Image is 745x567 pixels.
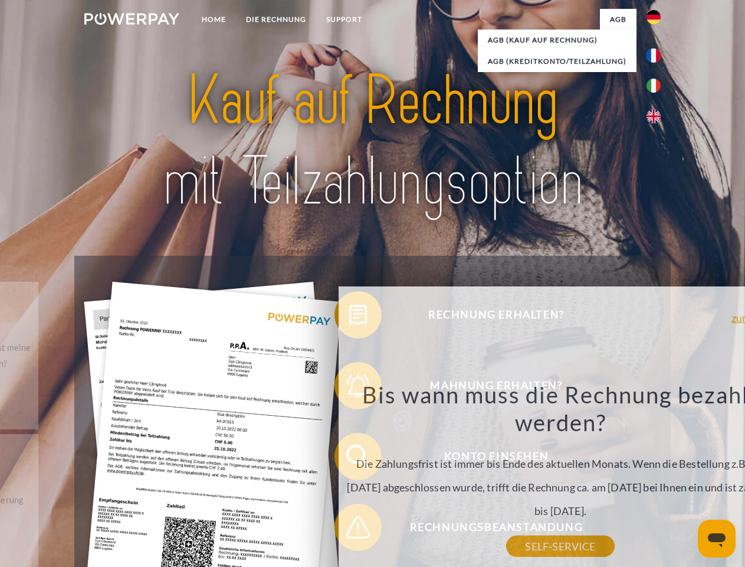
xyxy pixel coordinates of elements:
[646,109,661,123] img: en
[236,9,316,30] a: DIE RECHNUNG
[506,536,614,557] a: SELF-SERVICE
[698,520,736,558] iframe: Schaltfläche zum Öffnen des Messaging-Fensters
[646,10,661,24] img: de
[646,79,661,93] img: it
[478,51,636,72] a: AGB (Kreditkonto/Teilzahlung)
[646,48,661,63] img: fr
[84,13,179,25] img: logo-powerpay-white.svg
[192,9,236,30] a: Home
[600,9,636,30] a: agb
[478,30,636,51] a: AGB (Kauf auf Rechnung)
[316,9,372,30] a: SUPPORT
[113,57,632,226] img: title-powerpay_de.svg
